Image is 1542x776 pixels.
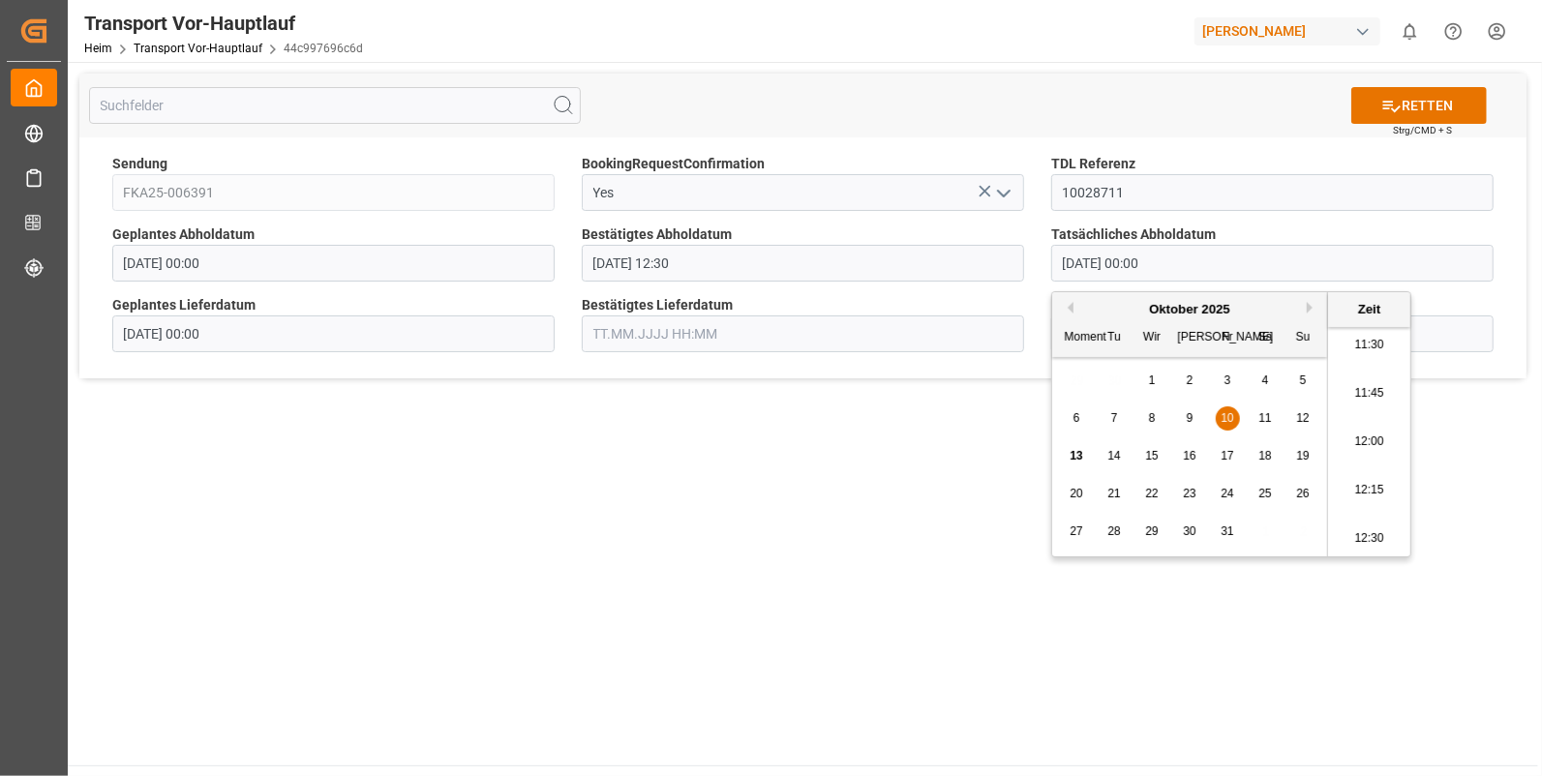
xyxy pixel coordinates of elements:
[1140,520,1164,544] div: Wählen Mittwoch, 29. Oktober 2025
[1291,482,1315,506] div: Wählen Sonntag, 26. Oktober 2025
[1216,444,1240,468] div: Wählen Freitag, 17. Oktober 2025
[1296,411,1309,425] span: 12
[112,226,255,242] font: Geplantes Abholdatum
[988,178,1017,208] button: Menü öffnen
[1065,444,1089,468] div: Wählen Sie Montag, 13. Oktober 2025
[1291,326,1315,350] div: Su
[112,297,256,313] font: Geplantes Lieferdatum
[1307,302,1318,313] button: Nächster Monat
[1216,369,1240,393] div: Wählen Freitag, 3. Oktober 2025
[1070,487,1082,500] span: 20
[1328,321,1410,370] li: 11:30
[1051,245,1494,282] input: TT. MM.JJJJ HH:MM
[1062,302,1073,313] button: Vormonat
[1254,482,1278,506] div: Wählen Sie Samstag, 25. Oktober 2025
[1254,326,1278,350] div: Sa
[1145,487,1158,500] span: 22
[1103,520,1127,544] div: Wählen Dienstag, 28. Oktober 2025
[1328,515,1410,563] li: 12:30
[1065,406,1089,431] div: Wählen Sie Montag, 6. Oktober 2025
[1178,369,1202,393] div: Wählen Donnerstag, 2. Oktober 2025
[1351,87,1487,124] button: RETTEN
[1221,449,1233,463] span: 17
[1216,520,1240,544] div: Wählen Sie Freitag, 31. Oktober 2025
[1052,300,1327,319] div: Oktober 2025
[1202,21,1306,42] font: [PERSON_NAME]
[1140,369,1164,393] div: Wählen Mittwoch, 1. Oktober 2025
[1258,449,1271,463] span: 18
[1183,449,1195,463] span: 16
[1140,482,1164,506] div: Wählen Sie Mittwoch, 22. Oktober 2025
[1103,444,1127,468] div: Wählen Dienstag, 14. Oktober 2025
[1262,373,1269,387] span: 4
[1145,524,1158,538] span: 29
[582,315,1024,352] input: TT.MM.JJJJ HH:MM
[1393,123,1452,137] span: Strg/CMD + S
[1178,520,1202,544] div: Wählen Donnerstag, 30. Oktober 2025
[1291,406,1315,431] div: Wählen Sie Sonntag, 12. Oktober 2025
[1145,449,1158,463] span: 15
[1103,482,1127,506] div: Wählen Dienstag, 21. Oktober 2025
[1221,524,1233,538] span: 31
[1216,326,1240,350] div: Fr
[1058,362,1322,551] div: Monat 2025-10
[1183,487,1195,500] span: 23
[582,226,732,242] font: Bestätigtes Abholdatum
[89,87,581,124] input: Suchfelder
[1103,406,1127,431] div: Wählen Dienstag, 7. Oktober 2025
[84,42,112,55] a: Heim
[1216,406,1240,431] div: Wählen Freitag, 10. Oktober 2025
[84,9,363,38] div: Transport Vor-Hauptlauf
[1388,10,1432,53] button: 0 neue Benachrichtigungen anzeigen
[1187,411,1194,425] span: 9
[1103,326,1127,350] div: Tu
[1070,449,1082,463] span: 13
[1221,487,1233,500] span: 24
[1149,411,1156,425] span: 8
[1328,370,1410,418] li: 11:45
[1216,482,1240,506] div: Wählen Freitag, 24. Oktober 2025
[1073,411,1080,425] span: 6
[582,297,733,313] font: Bestätigtes Lieferdatum
[1300,373,1307,387] span: 5
[1107,524,1120,538] span: 28
[1296,449,1309,463] span: 19
[112,156,167,171] font: Sendung
[1065,520,1089,544] div: Wählen Sie Montag, 27. Oktober 2025
[1111,411,1118,425] span: 7
[1258,487,1271,500] span: 25
[134,42,262,55] a: Transport Vor-Hauptlauf
[1432,10,1475,53] button: Hilfe-Center
[1149,373,1156,387] span: 1
[1328,418,1410,466] li: 12:00
[1225,373,1231,387] span: 3
[1258,411,1271,425] span: 11
[1107,487,1120,500] span: 21
[1402,96,1453,116] font: RETTEN
[1178,326,1202,350] div: [PERSON_NAME]
[1107,449,1120,463] span: 14
[1140,326,1164,350] div: Wir
[112,315,555,352] input: TT.MM.JJJJ HH:MM
[1183,524,1195,538] span: 30
[1296,487,1309,500] span: 26
[1254,406,1278,431] div: Wählen Sie Samstag, 11. Oktober 2025
[1187,373,1194,387] span: 2
[1254,444,1278,468] div: Wählen Sie Samstag, 18. Oktober 2025
[1140,406,1164,431] div: Wählen Sie Mittwoch, 8. Oktober 2025
[1070,524,1082,538] span: 27
[1291,369,1315,393] div: Wählen Sonntag, 5. Oktober 2025
[1254,369,1278,393] div: Wählen Sie Samstag, 4. Oktober 2025
[1178,482,1202,506] div: Wählen Donnerstag, 23. Oktober 2025
[1051,226,1216,242] font: Tatsächliches Abholdatum
[112,245,555,282] input: TT.MM.JJJJ HH:MM
[1051,156,1135,171] font: TDL Referenz
[582,156,765,171] font: BookingRequestConfirmation
[1178,444,1202,468] div: Wählen Donnerstag, 16. Oktober 2025
[1065,482,1089,506] div: Wählen Sie Montag, 20. Oktober 2025
[1291,444,1315,468] div: Wählen Sonntag, 19. Oktober 2025
[1065,326,1089,350] div: Moment
[1221,411,1233,425] span: 10
[1140,444,1164,468] div: Wählen Sie Mittwoch, 15. Oktober 2025
[1178,406,1202,431] div: Wählen Donnerstag, 9. Oktober 2025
